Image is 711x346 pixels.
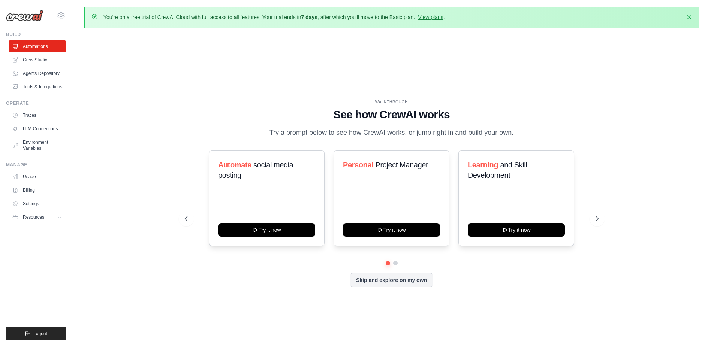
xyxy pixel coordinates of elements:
div: Manage [6,162,66,168]
a: Agents Repository [9,67,66,79]
a: Settings [9,198,66,210]
h1: See how CrewAI works [185,108,599,121]
a: View plans [418,14,443,20]
button: Skip and explore on my own [350,273,433,287]
a: Crew Studio [9,54,66,66]
a: LLM Connections [9,123,66,135]
a: Billing [9,184,66,196]
span: Project Manager [375,161,428,169]
div: WALKTHROUGH [185,99,599,105]
span: Automate [218,161,251,169]
a: Environment Variables [9,136,66,154]
a: Traces [9,109,66,121]
button: Resources [9,211,66,223]
a: Automations [9,40,66,52]
a: Usage [9,171,66,183]
div: Build [6,31,66,37]
button: Try it now [343,223,440,237]
button: Try it now [218,223,315,237]
img: Logo [6,10,43,21]
button: Try it now [468,223,565,237]
span: Resources [23,214,44,220]
span: Learning [468,161,498,169]
p: Try a prompt below to see how CrewAI works, or jump right in and build your own. [266,127,518,138]
p: You're on a free trial of CrewAI Cloud with full access to all features. Your trial ends in , aft... [103,13,445,21]
span: Logout [33,331,47,337]
strong: 7 days [301,14,317,20]
span: Personal [343,161,373,169]
span: social media posting [218,161,293,179]
a: Tools & Integrations [9,81,66,93]
div: Operate [6,100,66,106]
button: Logout [6,327,66,340]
